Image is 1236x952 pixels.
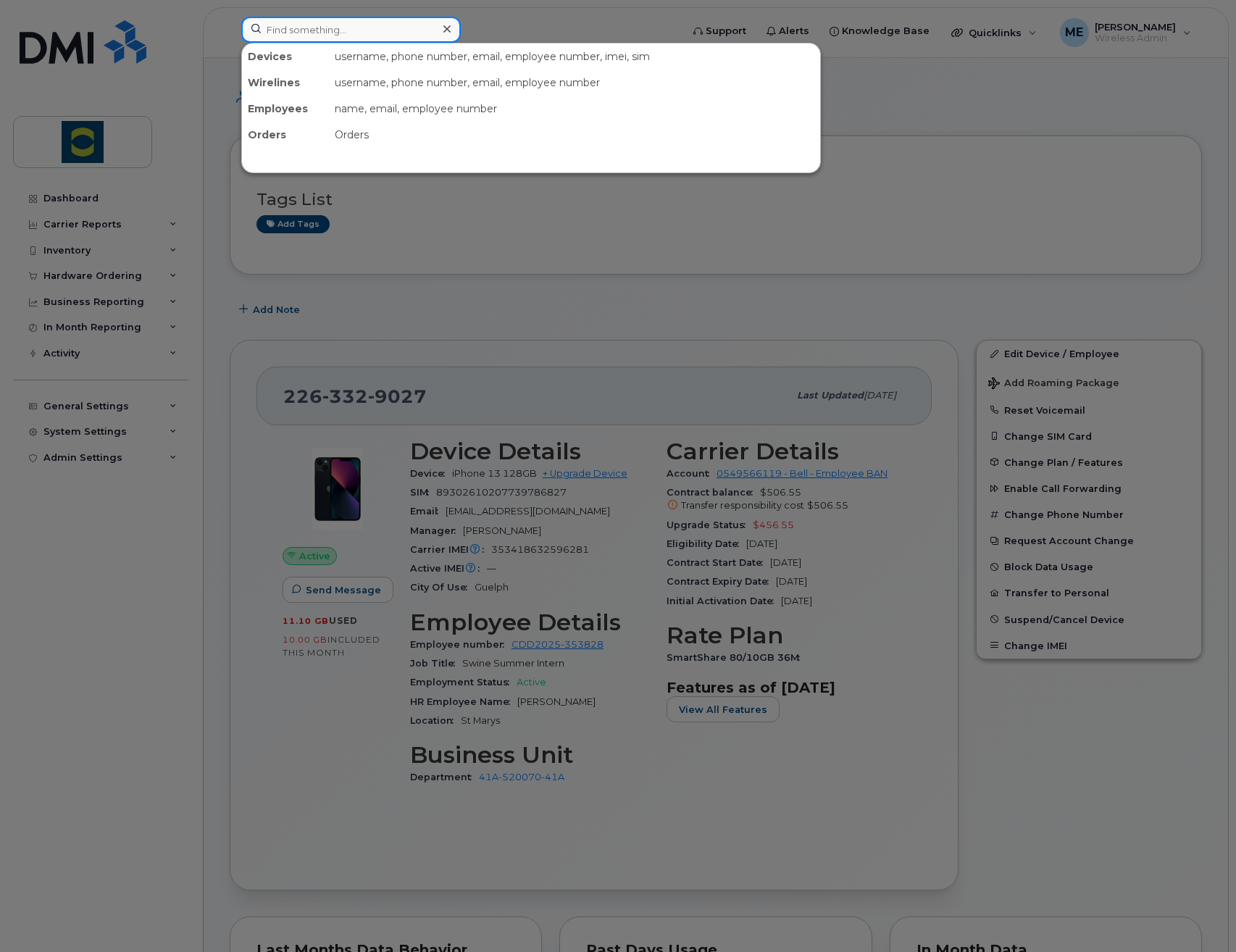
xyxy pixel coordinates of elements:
[329,122,820,148] div: Orders
[242,122,329,148] div: Orders
[329,96,820,122] div: name, email, employee number
[242,43,329,70] div: Devices
[242,70,329,96] div: Wirelines
[329,70,820,96] div: username, phone number, email, employee number
[242,96,329,122] div: Employees
[329,43,820,70] div: username, phone number, email, employee number, imei, sim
